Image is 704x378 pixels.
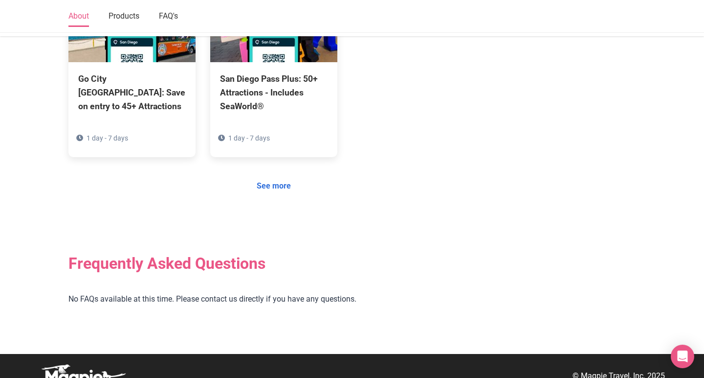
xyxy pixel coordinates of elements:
[228,134,270,142] span: 1 day - 7 days
[109,6,139,27] a: Products
[78,72,186,113] div: Go City [GEOGRAPHIC_DATA]: Save on entry to 45+ Attractions
[159,6,178,27] a: FAQ's
[220,72,328,113] div: San Diego Pass Plus: 50+ Attractions - Includes SeaWorld®
[250,177,297,195] a: See more
[68,293,479,306] p: No FAQs available at this time. Please contact us directly if you have any questions.
[671,345,694,368] div: Open Intercom Messenger
[68,6,89,27] a: About
[68,254,479,273] h2: Frequently Asked Questions
[87,134,128,142] span: 1 day - 7 days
